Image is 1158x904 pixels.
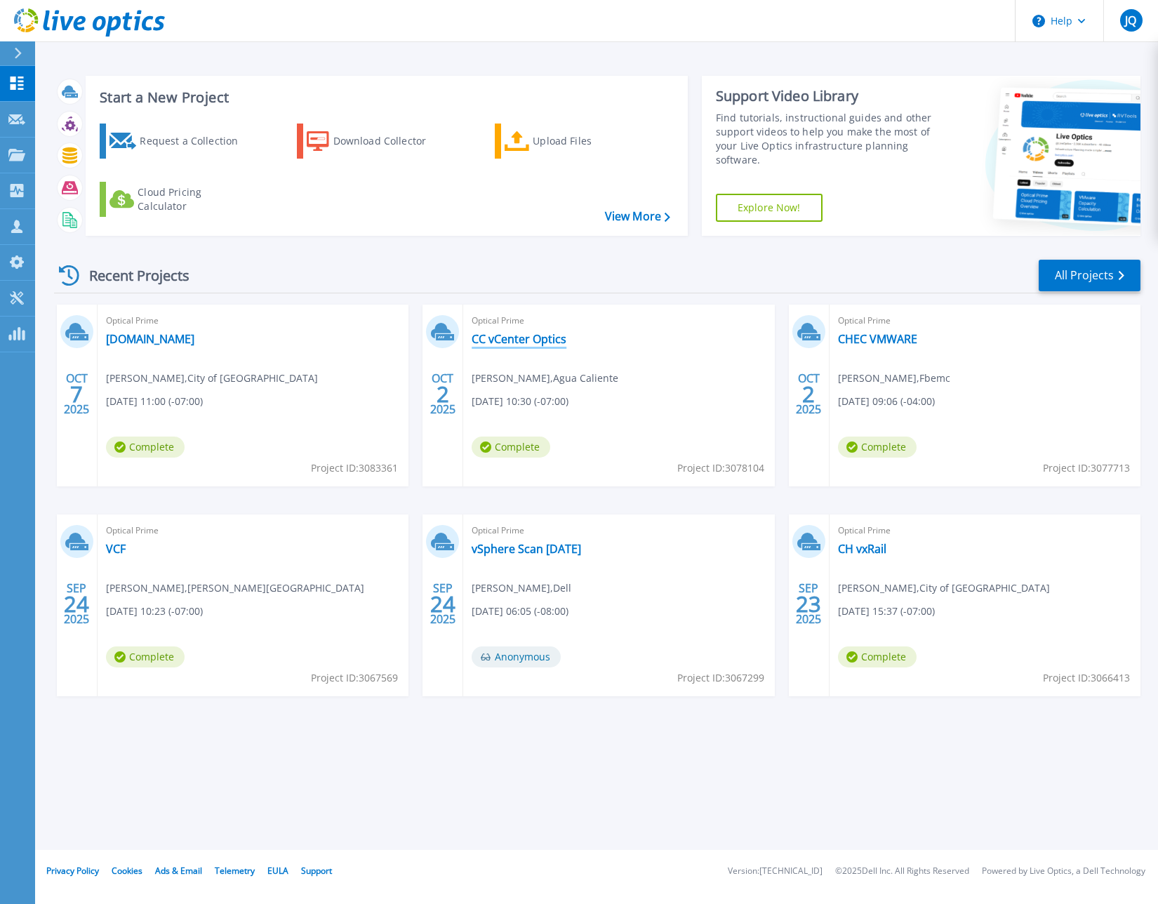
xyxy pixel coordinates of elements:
[838,523,1132,538] span: Optical Prime
[311,670,398,686] span: Project ID: 3067569
[333,127,446,155] div: Download Collector
[100,182,256,217] a: Cloud Pricing Calculator
[795,578,822,630] div: SEP 2025
[796,598,821,610] span: 23
[795,368,822,420] div: OCT 2025
[297,124,453,159] a: Download Collector
[140,127,252,155] div: Request a Collection
[838,332,917,346] a: CHEC VMWARE
[472,332,566,346] a: CC vCenter Optics
[1043,460,1130,476] span: Project ID: 3077713
[472,523,766,538] span: Optical Prime
[716,87,938,105] div: Support Video Library
[46,865,99,877] a: Privacy Policy
[215,865,255,877] a: Telemetry
[838,542,886,556] a: CH vxRail
[311,460,398,476] span: Project ID: 3083361
[838,394,935,409] span: [DATE] 09:06 (-04:00)
[838,313,1132,328] span: Optical Prime
[495,124,651,159] a: Upload Files
[472,604,568,619] span: [DATE] 06:05 (-08:00)
[267,865,288,877] a: EULA
[106,523,400,538] span: Optical Prime
[437,388,449,400] span: 2
[677,460,764,476] span: Project ID: 3078104
[63,578,90,630] div: SEP 2025
[1043,670,1130,686] span: Project ID: 3066413
[106,646,185,667] span: Complete
[533,127,645,155] div: Upload Files
[716,194,823,222] a: Explore Now!
[982,867,1145,876] li: Powered by Live Optics, a Dell Technology
[835,867,969,876] li: © 2025 Dell Inc. All Rights Reserved
[472,371,618,386] span: [PERSON_NAME] , Agua Caliente
[70,388,83,400] span: 7
[605,210,670,223] a: View More
[1039,260,1140,291] a: All Projects
[838,580,1050,596] span: [PERSON_NAME] , City of [GEOGRAPHIC_DATA]
[838,437,917,458] span: Complete
[155,865,202,877] a: Ads & Email
[472,646,561,667] span: Anonymous
[106,437,185,458] span: Complete
[472,542,581,556] a: vSphere Scan [DATE]
[138,185,250,213] div: Cloud Pricing Calculator
[430,598,455,610] span: 24
[728,867,823,876] li: Version: [TECHNICAL_ID]
[838,604,935,619] span: [DATE] 15:37 (-07:00)
[838,371,950,386] span: [PERSON_NAME] , Fbemc
[716,111,938,167] div: Find tutorials, instructional guides and other support videos to help you make the most of your L...
[430,578,456,630] div: SEP 2025
[106,313,400,328] span: Optical Prime
[430,368,456,420] div: OCT 2025
[106,332,194,346] a: [DOMAIN_NAME]
[106,580,364,596] span: [PERSON_NAME] , [PERSON_NAME][GEOGRAPHIC_DATA]
[1125,15,1136,26] span: JQ
[106,394,203,409] span: [DATE] 11:00 (-07:00)
[472,313,766,328] span: Optical Prime
[472,437,550,458] span: Complete
[63,368,90,420] div: OCT 2025
[802,388,815,400] span: 2
[301,865,332,877] a: Support
[677,670,764,686] span: Project ID: 3067299
[472,580,571,596] span: [PERSON_NAME] , Dell
[64,598,89,610] span: 24
[106,542,126,556] a: VCF
[112,865,142,877] a: Cookies
[54,258,208,293] div: Recent Projects
[472,394,568,409] span: [DATE] 10:30 (-07:00)
[106,371,318,386] span: [PERSON_NAME] , City of [GEOGRAPHIC_DATA]
[106,604,203,619] span: [DATE] 10:23 (-07:00)
[838,646,917,667] span: Complete
[100,124,256,159] a: Request a Collection
[100,90,670,105] h3: Start a New Project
